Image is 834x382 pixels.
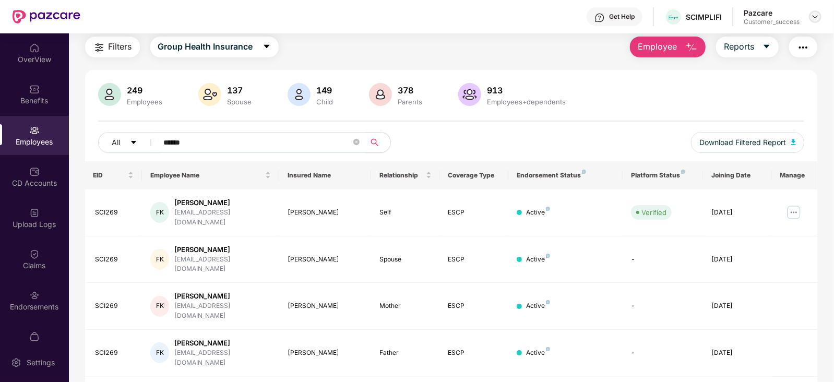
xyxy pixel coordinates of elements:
div: [PERSON_NAME] [174,198,271,208]
div: ESCP [448,301,501,311]
div: Get Help [609,13,635,21]
img: svg+xml;base64,PHN2ZyB4bWxucz0iaHR0cDovL3d3dy53My5vcmcvMjAwMC9zdmciIHdpZHRoPSI4IiBoZWlnaHQ9IjgiIH... [582,170,586,174]
img: svg+xml;base64,PHN2ZyB4bWxucz0iaHR0cDovL3d3dy53My5vcmcvMjAwMC9zdmciIHdpZHRoPSI4IiBoZWlnaHQ9IjgiIH... [546,254,550,258]
div: SCIMPLIFI [686,12,722,22]
div: [EMAIL_ADDRESS][DOMAIN_NAME] [174,301,271,321]
img: transparent%20(1).png [666,14,681,21]
img: New Pazcare Logo [13,10,80,23]
span: search [365,138,385,147]
img: svg+xml;base64,PHN2ZyB4bWxucz0iaHR0cDovL3d3dy53My5vcmcvMjAwMC9zdmciIHhtbG5zOnhsaW5rPSJodHRwOi8vd3... [198,83,221,106]
img: svg+xml;base64,PHN2ZyB4bWxucz0iaHR0cDovL3d3dy53My5vcmcvMjAwMC9zdmciIHdpZHRoPSI4IiBoZWlnaHQ9IjgiIH... [546,300,550,304]
div: Active [526,208,550,218]
button: Employee [630,37,706,57]
img: svg+xml;base64,PHN2ZyB4bWxucz0iaHR0cDovL3d3dy53My5vcmcvMjAwMC9zdmciIHdpZHRoPSI4IiBoZWlnaHQ9IjgiIH... [681,170,685,174]
div: Verified [641,207,666,218]
div: [PERSON_NAME] [288,255,362,265]
span: close-circle [353,139,360,145]
div: [PERSON_NAME] [288,301,362,311]
img: manageButton [785,204,802,221]
img: svg+xml;base64,PHN2ZyBpZD0iQ0RfQWNjb3VudHMiIGRhdGEtbmFtZT0iQ0QgQWNjb3VudHMiIHhtbG5zPSJodHRwOi8vd3... [29,166,40,177]
img: svg+xml;base64,PHN2ZyBpZD0iSGVscC0zMngzMiIgeG1sbnM9Imh0dHA6Ly93d3cudzMub3JnLzIwMDAvc3ZnIiB3aWR0aD... [594,13,605,23]
span: caret-down [762,42,771,52]
span: Reports [724,40,754,53]
td: - [623,330,703,377]
div: ESCP [448,348,501,358]
img: svg+xml;base64,PHN2ZyBpZD0iRHJvcGRvd24tMzJ4MzIiIHhtbG5zPSJodHRwOi8vd3d3LnczLm9yZy8yMDAwL3N2ZyIgd2... [811,13,819,21]
div: [DATE] [711,301,764,311]
button: search [365,132,391,153]
div: ESCP [448,208,501,218]
div: 378 [396,85,425,95]
div: [PERSON_NAME] [174,291,271,301]
th: EID [85,161,142,189]
img: svg+xml;base64,PHN2ZyB4bWxucz0iaHR0cDovL3d3dy53My5vcmcvMjAwMC9zdmciIHdpZHRoPSI4IiBoZWlnaHQ9IjgiIH... [546,347,550,351]
div: Active [526,301,550,311]
button: Filters [85,37,140,57]
div: Active [526,348,550,358]
img: svg+xml;base64,PHN2ZyB4bWxucz0iaHR0cDovL3d3dy53My5vcmcvMjAwMC9zdmciIHdpZHRoPSIyNCIgaGVpZ2h0PSIyNC... [797,41,809,54]
img: svg+xml;base64,PHN2ZyBpZD0iTXlfT3JkZXJzIiBkYXRhLW5hbWU9Ik15IE9yZGVycyIgeG1sbnM9Imh0dHA6Ly93d3cudz... [29,331,40,342]
span: Filters [109,40,132,53]
span: Employee [638,40,677,53]
span: caret-down [130,139,137,147]
div: Parents [396,98,425,106]
div: [PERSON_NAME] [288,348,362,358]
span: close-circle [353,138,360,148]
img: svg+xml;base64,PHN2ZyBpZD0iSG9tZSIgeG1sbnM9Imh0dHA6Ly93d3cudzMub3JnLzIwMDAvc3ZnIiB3aWR0aD0iMjAiIG... [29,43,40,53]
div: [EMAIL_ADDRESS][DOMAIN_NAME] [174,348,271,368]
span: Download Filtered Report [699,137,786,148]
div: 137 [225,85,254,95]
img: svg+xml;base64,PHN2ZyB4bWxucz0iaHR0cDovL3d3dy53My5vcmcvMjAwMC9zdmciIHhtbG5zOnhsaW5rPSJodHRwOi8vd3... [288,83,311,106]
div: [DATE] [711,348,764,358]
button: Reportscaret-down [716,37,779,57]
img: svg+xml;base64,PHN2ZyB4bWxucz0iaHR0cDovL3d3dy53My5vcmcvMjAwMC9zdmciIHhtbG5zOnhsaW5rPSJodHRwOi8vd3... [98,83,121,106]
img: svg+xml;base64,PHN2ZyB4bWxucz0iaHR0cDovL3d3dy53My5vcmcvMjAwMC9zdmciIHdpZHRoPSI4IiBoZWlnaHQ9IjgiIH... [546,207,550,211]
div: 913 [485,85,568,95]
img: svg+xml;base64,PHN2ZyB4bWxucz0iaHR0cDovL3d3dy53My5vcmcvMjAwMC9zdmciIHhtbG5zOnhsaW5rPSJodHRwOi8vd3... [685,41,698,54]
button: Group Health Insurancecaret-down [150,37,279,57]
div: SCI269 [96,255,134,265]
div: FK [150,202,169,223]
img: svg+xml;base64,PHN2ZyBpZD0iRW1wbG95ZWVzIiB4bWxucz0iaHR0cDovL3d3dy53My5vcmcvMjAwMC9zdmciIHdpZHRoPS... [29,125,40,136]
div: Self [379,208,432,218]
img: svg+xml;base64,PHN2ZyB4bWxucz0iaHR0cDovL3d3dy53My5vcmcvMjAwMC9zdmciIHhtbG5zOnhsaW5rPSJodHRwOi8vd3... [791,139,796,145]
div: Customer_success [744,18,800,26]
div: Platform Status [631,171,695,180]
span: Relationship [379,171,424,180]
th: Employee Name [142,161,279,189]
span: Employee Name [150,171,263,180]
div: Child [315,98,336,106]
td: - [623,236,703,283]
img: svg+xml;base64,PHN2ZyB4bWxucz0iaHR0cDovL3d3dy53My5vcmcvMjAwMC9zdmciIHhtbG5zOnhsaW5rPSJodHRwOi8vd3... [369,83,392,106]
th: Coverage Type [440,161,509,189]
img: svg+xml;base64,PHN2ZyBpZD0iRW5kb3JzZW1lbnRzIiB4bWxucz0iaHR0cDovL3d3dy53My5vcmcvMjAwMC9zdmciIHdpZH... [29,290,40,301]
th: Manage [772,161,818,189]
div: [PERSON_NAME] [174,338,271,348]
span: caret-down [263,42,271,52]
span: All [112,137,121,148]
button: Download Filtered Report [691,132,805,153]
div: Endorsement Status [517,171,614,180]
div: FK [150,249,169,270]
div: [DATE] [711,208,764,218]
div: Settings [23,357,58,368]
div: FK [150,342,169,363]
span: Group Health Insurance [158,40,253,53]
img: svg+xml;base64,PHN2ZyB4bWxucz0iaHR0cDovL3d3dy53My5vcmcvMjAwMC9zdmciIHhtbG5zOnhsaW5rPSJodHRwOi8vd3... [458,83,481,106]
div: [DATE] [711,255,764,265]
button: Allcaret-down [98,132,162,153]
div: 149 [315,85,336,95]
div: Father [379,348,432,358]
th: Joining Date [703,161,772,189]
img: svg+xml;base64,PHN2ZyBpZD0iVXBsb2FkX0xvZ3MiIGRhdGEtbmFtZT0iVXBsb2FkIExvZ3MiIHhtbG5zPSJodHRwOi8vd3... [29,208,40,218]
div: [EMAIL_ADDRESS][DOMAIN_NAME] [174,255,271,274]
div: Mother [379,301,432,311]
th: Insured Name [279,161,371,189]
img: svg+xml;base64,PHN2ZyBpZD0iQmVuZWZpdHMiIHhtbG5zPSJodHRwOi8vd3d3LnczLm9yZy8yMDAwL3N2ZyIgd2lkdGg9Ij... [29,84,40,94]
div: SCI269 [96,208,134,218]
img: svg+xml;base64,PHN2ZyBpZD0iU2V0dGluZy0yMHgyMCIgeG1sbnM9Imh0dHA6Ly93d3cudzMub3JnLzIwMDAvc3ZnIiB3aW... [11,357,21,368]
div: FK [150,296,169,317]
div: [PERSON_NAME] [174,245,271,255]
td: - [623,283,703,330]
div: Spouse [225,98,254,106]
